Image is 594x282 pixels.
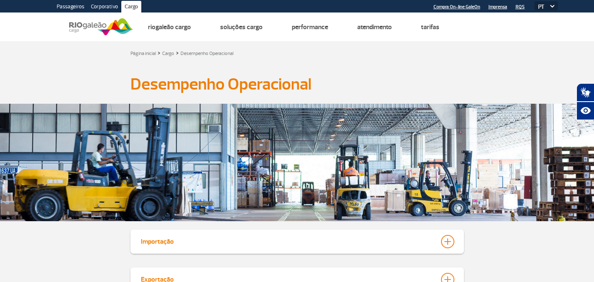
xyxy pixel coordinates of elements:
[292,23,328,31] a: Performance
[516,4,525,10] a: RQS
[130,77,464,91] h1: Desempenho Operacional
[489,4,507,10] a: Imprensa
[220,23,263,31] a: Soluções Cargo
[357,23,392,31] a: Atendimento
[130,50,156,57] a: Página inicial
[176,48,179,57] a: >
[121,1,141,14] a: Cargo
[576,83,594,102] button: Abrir tradutor de língua de sinais.
[53,1,88,14] a: Passageiros
[148,23,191,31] a: Riogaleão Cargo
[180,50,233,57] a: Desempenho Operacional
[158,48,160,57] a: >
[421,23,439,31] a: Tarifas
[140,235,454,249] button: Importação
[162,50,174,57] a: Cargo
[576,83,594,120] div: Plugin de acessibilidade da Hand Talk.
[434,4,480,10] a: Compra On-line GaleOn
[576,102,594,120] button: Abrir recursos assistivos.
[141,235,174,246] div: Importação
[88,1,121,14] a: Corporativo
